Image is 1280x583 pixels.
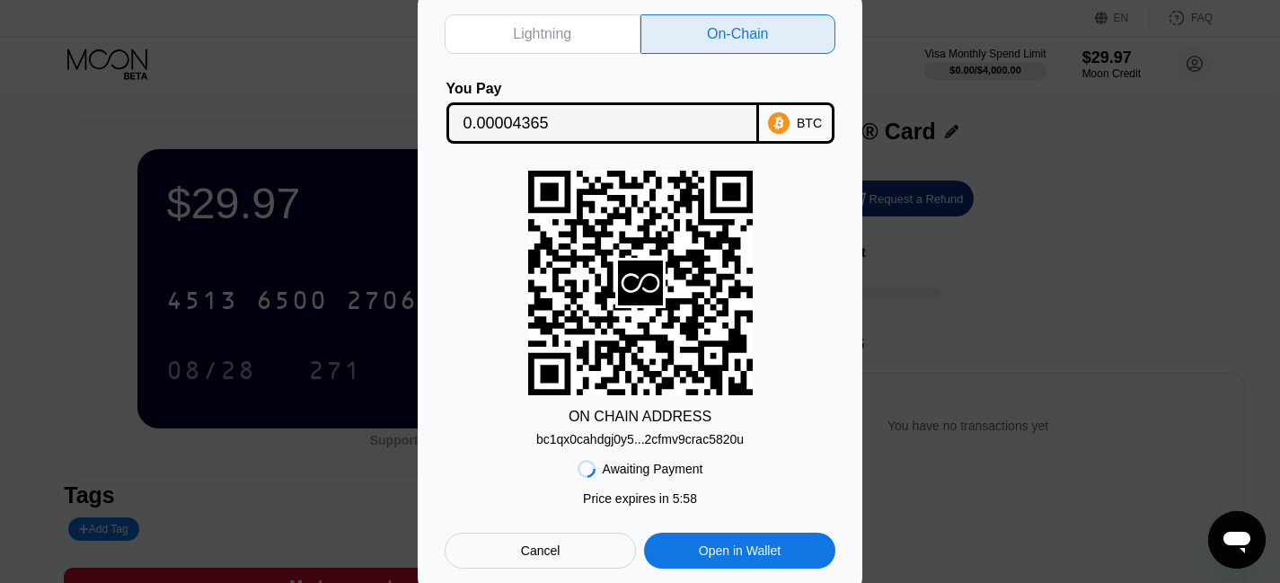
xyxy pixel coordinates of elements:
div: bc1qx0cahdgj0y5...2cfmv9crac5820u [536,425,744,446]
div: Awaiting Payment [603,462,703,476]
div: Lightning [445,14,640,54]
div: Lightning [513,25,571,43]
iframe: Botón para iniciar la ventana de mensajería [1208,511,1266,569]
div: Open in Wallet [644,533,835,569]
div: BTC [797,116,822,130]
div: Cancel [445,533,636,569]
div: Open in Wallet [699,543,781,559]
div: ON CHAIN ADDRESS [569,409,711,425]
div: On-Chain [640,14,836,54]
div: Cancel [521,543,561,559]
span: 5 : 58 [673,491,697,506]
div: bc1qx0cahdgj0y5...2cfmv9crac5820u [536,432,744,446]
div: You PayBTC [445,81,835,144]
div: You Pay [446,81,759,97]
div: On-Chain [707,25,768,43]
div: Price expires in [583,491,697,506]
